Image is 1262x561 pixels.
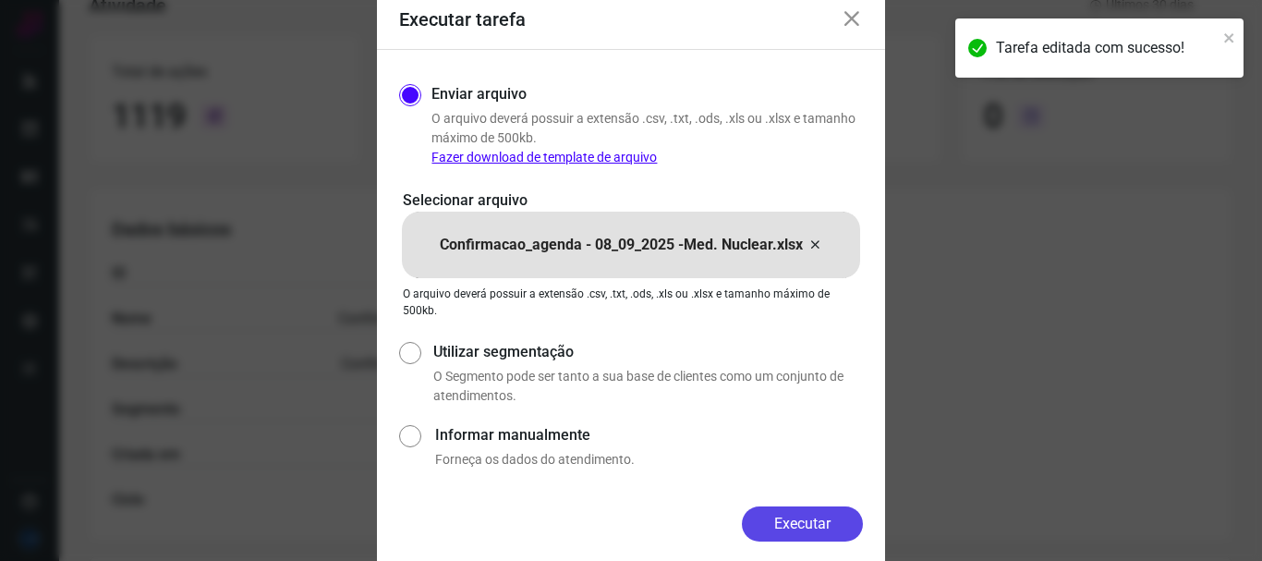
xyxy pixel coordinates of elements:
[742,506,863,542] button: Executar
[435,450,863,470] p: Forneça os dados do atendimento.
[1223,26,1236,48] button: close
[403,286,859,319] p: O arquivo deverá possuir a extensão .csv, .txt, .ods, .xls ou .xlsx e tamanho máximo de 500kb.
[433,367,863,406] p: O Segmento pode ser tanto a sua base de clientes como um conjunto de atendimentos.
[433,341,863,363] label: Utilizar segmentação
[431,83,527,105] label: Enviar arquivo
[403,189,859,212] p: Selecionar arquivo
[431,150,657,165] a: Fazer download de template de arquivo
[435,424,863,446] label: Informar manualmente
[431,109,863,167] p: O arquivo deverá possuir a extensão .csv, .txt, .ods, .xls ou .xlsx e tamanho máximo de 500kb.
[996,37,1218,59] div: Tarefa editada com sucesso!
[440,234,803,256] p: Confirmacao_agenda - 08_09_2025 -Med. Nuclear.xlsx
[399,8,526,30] h3: Executar tarefa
